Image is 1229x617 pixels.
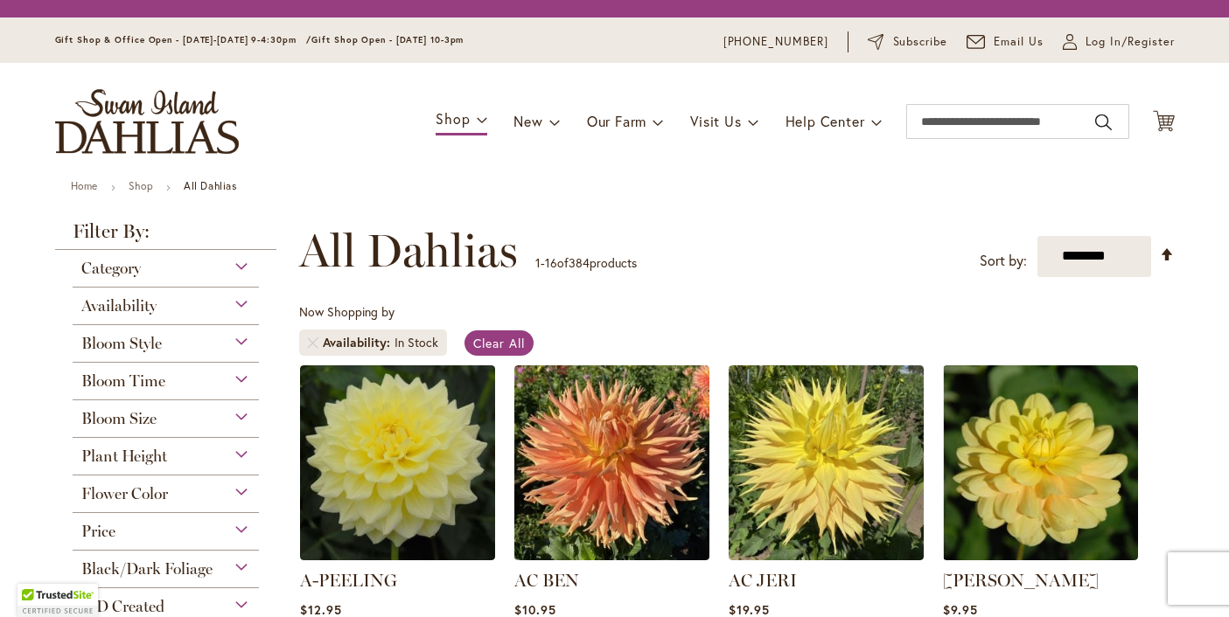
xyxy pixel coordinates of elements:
[514,570,579,591] a: AC BEN
[513,112,542,130] span: New
[81,409,157,428] span: Bloom Size
[473,335,525,351] span: Clear All
[545,254,557,271] span: 16
[299,303,395,320] span: Now Shopping by
[300,570,397,591] a: A-PEELING
[729,365,924,560] img: AC Jeri
[943,547,1138,564] a: AHOY MATEY
[311,34,464,45] span: Gift Shop Open - [DATE] 10-3pm
[17,584,98,617] div: TrustedSite Certified
[980,245,1027,277] label: Sort by:
[994,33,1044,51] span: Email Us
[300,365,495,560] img: A-Peeling
[81,559,213,579] span: Black/Dark Foliage
[464,330,534,356] a: Clear All
[81,259,141,278] span: Category
[535,249,637,277] p: - of products
[81,484,168,503] span: Flower Color
[308,337,318,348] a: Remove Availability In Stock
[943,570,1099,591] a: [PERSON_NAME]
[81,334,162,353] span: Bloom Style
[893,33,948,51] span: Subscribe
[436,109,470,128] span: Shop
[81,447,167,466] span: Plant Height
[514,547,709,564] a: AC BEN
[967,33,1044,51] a: Email Us
[55,222,277,250] strong: Filter By:
[300,547,495,564] a: A-Peeling
[943,365,1138,560] img: AHOY MATEY
[1095,108,1111,136] button: Search
[81,597,164,616] span: SID Created
[184,179,237,192] strong: All Dahlias
[514,365,709,560] img: AC BEN
[81,296,157,315] span: Availability
[690,112,741,130] span: Visit Us
[1086,33,1175,51] span: Log In/Register
[299,225,518,277] span: All Dahlias
[55,89,239,154] a: store logo
[55,34,312,45] span: Gift Shop & Office Open - [DATE]-[DATE] 9-4:30pm /
[129,179,153,192] a: Shop
[729,570,797,591] a: AC JERI
[395,334,438,351] div: In Stock
[786,112,865,130] span: Help Center
[81,371,165,391] span: Bloom Time
[1063,33,1175,51] a: Log In/Register
[71,179,98,192] a: Home
[587,112,646,130] span: Our Farm
[81,522,115,541] span: Price
[535,254,541,271] span: 1
[868,33,947,51] a: Subscribe
[569,254,590,271] span: 384
[723,33,829,51] a: [PHONE_NUMBER]
[729,547,924,564] a: AC Jeri
[323,334,395,351] span: Availability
